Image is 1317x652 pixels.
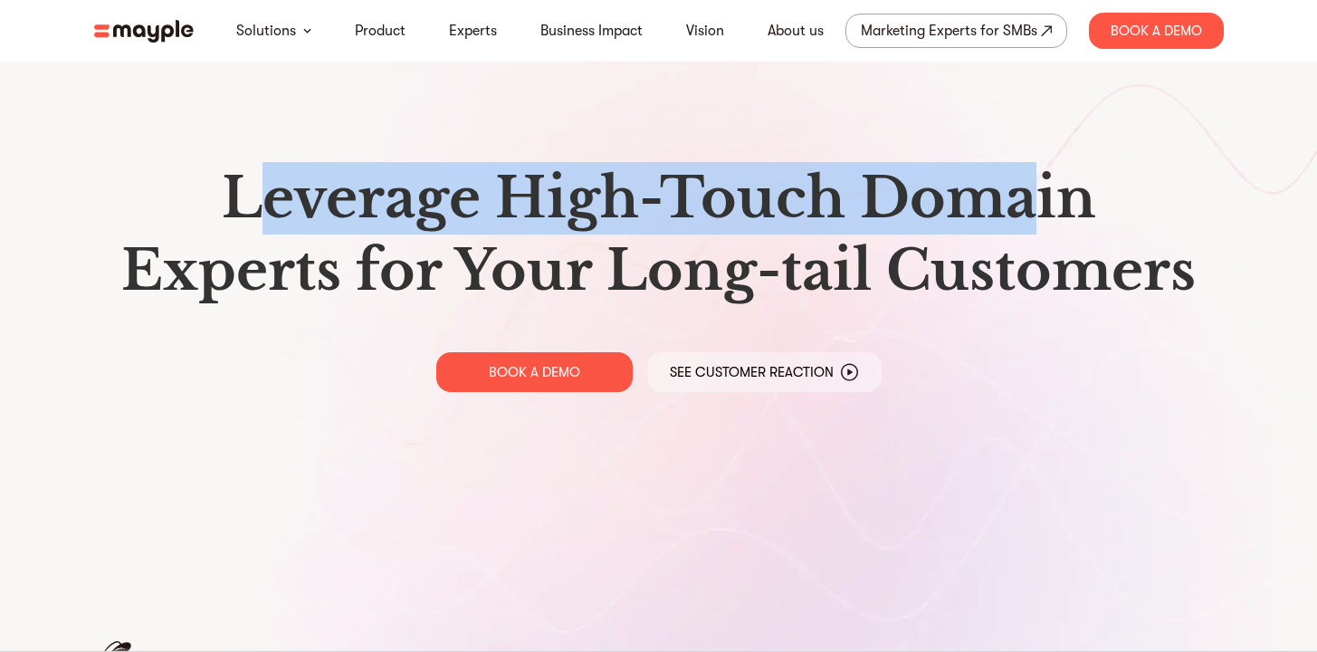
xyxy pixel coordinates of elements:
[1089,13,1224,49] div: Book A Demo
[768,20,824,42] a: About us
[436,352,633,392] a: BOOK A DEMO
[94,20,194,43] img: mayple-logo
[355,20,406,42] a: Product
[670,363,834,381] p: See Customer Reaction
[647,352,882,392] a: See Customer Reaction
[109,162,1209,307] h1: Leverage High-Touch Domain Experts for Your Long-tail Customers
[845,14,1067,48] a: Marketing Experts for SMBs
[540,20,643,42] a: Business Impact
[686,20,724,42] a: Vision
[449,20,497,42] a: Experts
[861,18,1037,43] div: Marketing Experts for SMBs
[1226,565,1317,652] iframe: Chat Widget
[303,28,311,34] img: arrow-down
[236,20,296,42] a: Solutions
[489,363,580,381] p: BOOK A DEMO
